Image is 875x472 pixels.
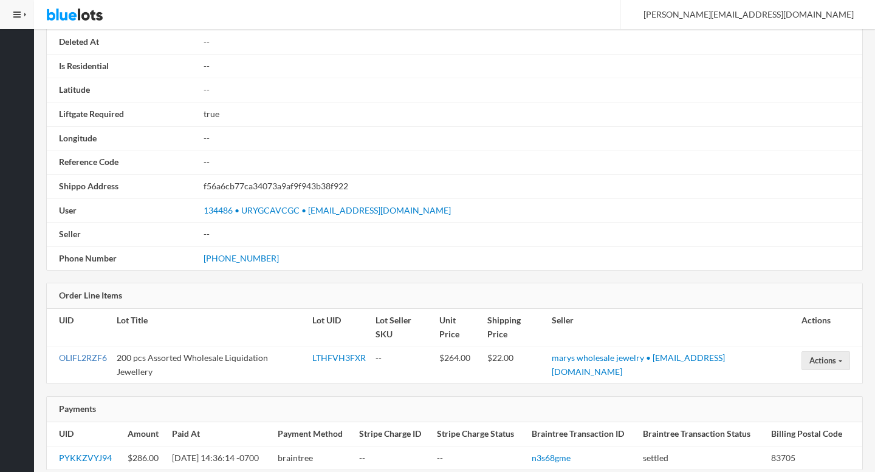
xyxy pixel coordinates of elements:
td: settled [638,446,766,470]
th: Stripe Charge Status [432,422,527,446]
th: Actions [797,309,862,346]
td: -- [199,30,862,55]
strong: User [59,205,77,215]
th: Payment Method [273,422,354,446]
td: -- [199,150,862,175]
strong: Liftgate Required [59,109,124,119]
td: braintree [273,446,354,470]
strong: Deleted At [59,36,99,47]
div: Order Line Items [47,283,862,309]
th: Lot Title [112,309,307,346]
td: -- [371,346,434,384]
td: $22.00 [482,346,547,384]
a: PYKKZVYJ94 [59,453,112,463]
a: n3s68gme [532,453,571,463]
td: true [199,103,862,127]
strong: Phone Number [59,253,117,263]
td: $286.00 [123,446,167,470]
th: Stripe Charge ID [354,422,433,446]
th: UID [47,309,112,346]
a: 134486 • URYGCAVCGC • [EMAIL_ADDRESS][DOMAIN_NAME] [204,205,451,215]
td: 83705 [766,446,862,470]
td: [DATE] 14:36:14 -0700 [167,446,272,470]
th: Amount [123,422,167,446]
span: [PERSON_NAME][EMAIL_ADDRESS][DOMAIN_NAME] [630,9,854,19]
td: -- [354,446,433,470]
td: 200 pcs Assorted Wholesale Liquidation Jewellery [112,346,307,384]
th: Shipping Price [482,309,547,346]
td: -- [199,126,862,150]
div: Payments [47,397,862,422]
strong: Shippo Address [59,181,118,191]
a: marys wholesale jewelry • [EMAIL_ADDRESS][DOMAIN_NAME] [552,352,725,377]
td: f56a6cb77ca34073a9af9f943b38f922 [199,174,862,198]
th: Paid At [167,422,272,446]
strong: Seller [59,229,81,239]
td: $264.00 [434,346,482,384]
th: Seller [547,309,797,346]
th: Braintree Transaction Status [638,422,766,446]
th: UID [47,422,123,446]
a: OLIFL2RZF6 [59,352,107,363]
strong: Reference Code [59,157,118,167]
td: -- [199,223,862,247]
strong: Is Residential [59,61,109,71]
th: Braintree Transaction ID [527,422,638,446]
th: Lot UID [307,309,371,346]
strong: Longitude [59,133,97,143]
button: Actions [801,351,850,370]
th: Billing Postal Code [766,422,862,446]
a: [PHONE_NUMBER] [204,253,279,263]
a: LTHFVH3FXR [312,352,366,363]
td: -- [199,54,862,78]
th: Lot Seller SKU [371,309,434,346]
th: Unit Price [434,309,482,346]
td: -- [432,446,527,470]
strong: Latitude [59,84,90,95]
td: -- [199,78,862,103]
